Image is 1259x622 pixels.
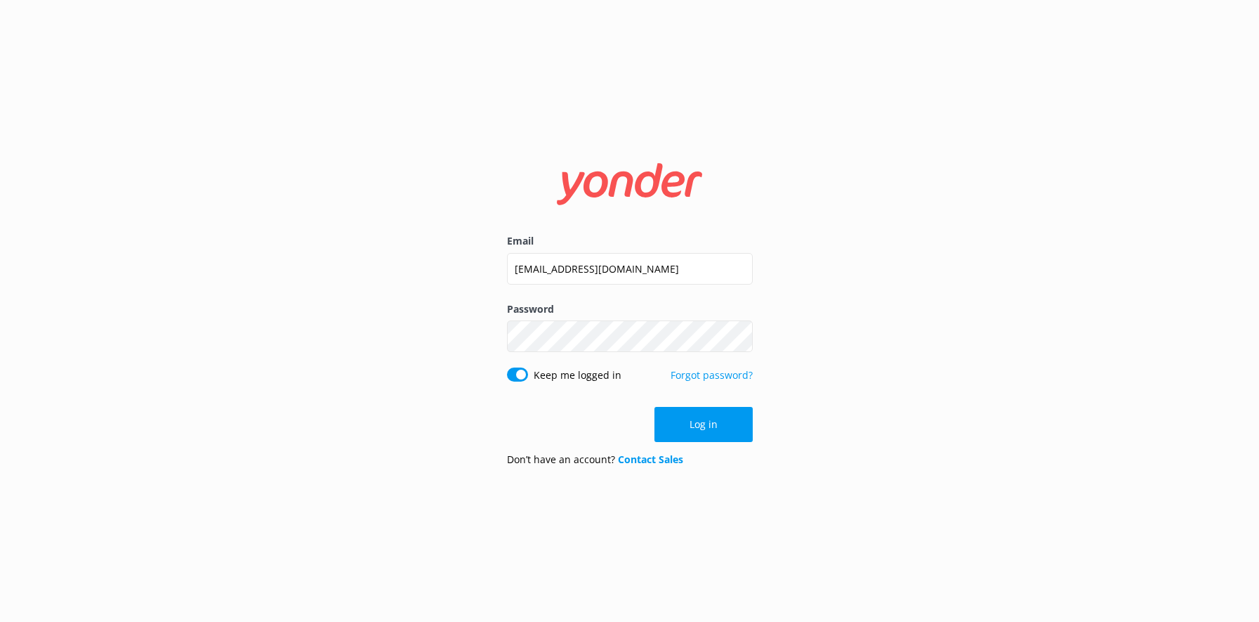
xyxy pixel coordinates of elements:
label: Email [507,233,753,249]
button: Log in [654,407,753,442]
button: Show password [725,323,753,351]
a: Forgot password? [671,368,753,382]
label: Keep me logged in [534,368,621,383]
label: Password [507,302,753,317]
input: user@emailaddress.com [507,253,753,285]
p: Don’t have an account? [507,452,683,467]
a: Contact Sales [618,453,683,466]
